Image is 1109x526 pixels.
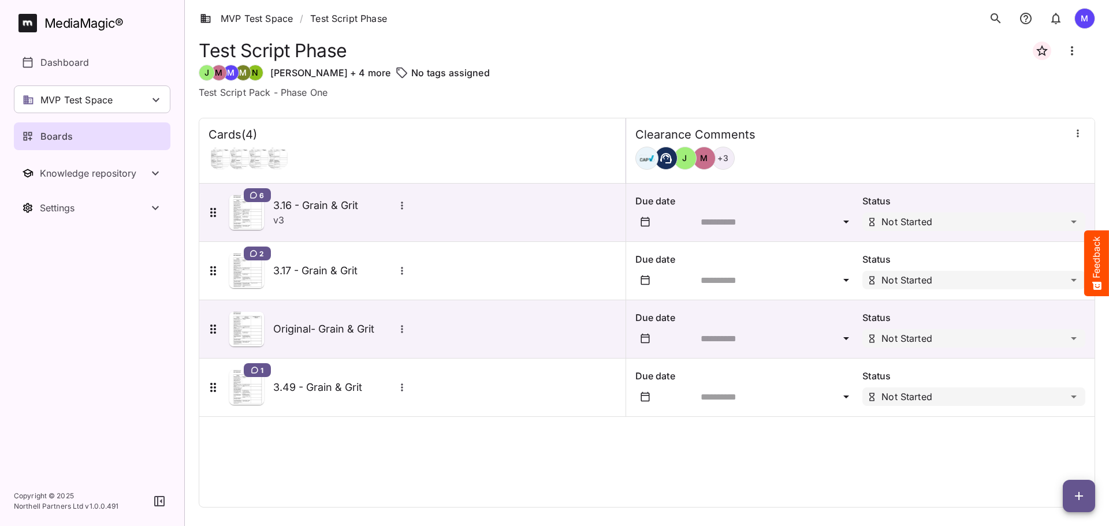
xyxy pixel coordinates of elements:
[199,85,1095,99] p: Test Script Pack - Phase One
[1044,7,1067,30] button: notifications
[259,249,264,258] span: 2
[635,252,858,266] p: Due date
[881,334,932,343] p: Not Started
[235,65,251,81] div: M
[881,392,932,401] p: Not Started
[1014,7,1037,30] button: notifications
[14,194,170,222] button: Toggle Settings
[14,122,170,150] a: Boards
[273,264,395,278] h5: 3.17 - Grain & Grit
[1074,8,1095,29] div: M
[40,202,148,214] div: Settings
[635,311,858,324] p: Due date
[229,312,264,346] img: Asset Thumbnail
[881,217,932,226] p: Not Started
[881,275,932,285] p: Not Started
[1058,37,1086,65] button: Board more options
[223,65,239,81] div: M
[273,199,395,212] h5: 3.16 - Grain & Grit
[273,380,395,394] h5: 3.49 - Grain & Grit
[411,66,489,80] p: No tags assigned
[395,263,410,278] button: More options for 3.17 - Grain & Grit
[693,147,716,170] div: M
[862,194,1085,208] p: Status
[40,93,113,107] p: MVP Test Space
[273,213,284,227] p: v 3
[259,191,264,200] span: 6
[395,66,409,80] img: tag-outline.svg
[862,252,1085,266] p: Status
[40,129,73,143] p: Boards
[199,40,347,61] h1: Test Script Phase
[635,128,756,142] h4: Clearance Comments
[44,14,124,33] div: MediaMagic ®
[395,322,410,337] button: More options for Original- Grain & Grit
[300,12,303,25] span: /
[199,65,215,81] div: J
[229,195,264,230] img: Asset Thumbnail
[14,49,170,76] a: Dashboard
[395,380,410,395] button: More options for 3.49 - Grain & Grit
[273,322,395,336] h5: Original- Grain & Grit
[247,65,263,81] div: N
[984,7,1007,30] button: search
[635,369,858,383] p: Due date
[862,311,1085,324] p: Status
[200,12,293,25] a: MVP Test Space
[1084,230,1109,296] button: Feedback
[635,194,858,208] p: Due date
[209,128,257,142] h4: Cards ( 4 )
[673,147,697,170] div: J
[211,65,227,81] div: M
[229,370,264,405] img: Asset Thumbnail
[14,491,119,501] p: Copyright © 2025
[270,66,390,80] p: [PERSON_NAME] + 4 more
[18,14,170,32] a: MediaMagic®
[395,198,410,213] button: More options for 3.16 - Grain & Grit
[14,194,170,222] nav: Settings
[862,369,1085,383] p: Status
[260,365,263,375] span: 1
[14,159,170,187] nav: Knowledge repository
[712,147,735,170] div: + 3
[40,167,148,179] div: Knowledge repository
[229,253,264,288] img: Asset Thumbnail
[14,159,170,187] button: Toggle Knowledge repository
[40,55,89,69] p: Dashboard
[14,501,119,512] p: Northell Partners Ltd v 1.0.0.491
